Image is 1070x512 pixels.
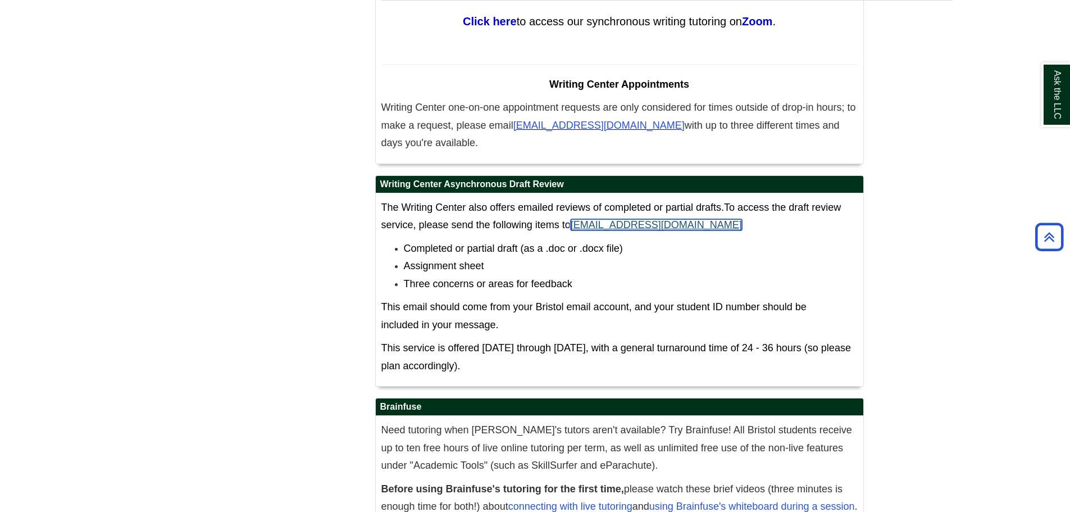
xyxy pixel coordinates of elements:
a: Back to Top [1031,229,1067,244]
span: Completed or partial draft (as a .doc or .docx file) [404,243,623,254]
a: Zoom [742,15,772,28]
span: with up to three different times and days you're available. [381,120,840,149]
span: Assignment sheet [404,260,484,271]
h2: Writing Center Asynchronous Draft Review [376,176,863,193]
span: The Writing Center also offers emailed reviews of completed or partial drafts. [381,202,725,213]
span: Three concerns or areas for feedback [404,278,572,289]
a: Click here [463,15,517,28]
span: This email should come from your Bristol email account, and your student ID number should be incl... [381,301,807,330]
span: . [772,15,776,28]
a: [EMAIL_ADDRESS][DOMAIN_NAME] [513,121,685,130]
span: This service is offered [DATE] through [DATE], with a general turnaround time of 24 - 36 hours (s... [381,342,851,371]
a: connecting with live tutoring [508,501,632,512]
span: Need tutoring when [PERSON_NAME]'s tutors aren't available? Try Brainfuse! All Bristol students r... [381,424,852,471]
strong: Before using Brainfuse's tutoring for the first time, [381,483,624,495]
a: using Brainfuse's whiteboard during a session [649,501,855,512]
span: Writing Center Appointments [549,79,689,90]
span: Writing Center one-on-one appointment requests are only considered for times outside of drop-in h... [381,102,856,131]
a: [EMAIL_ADDRESS][DOMAIN_NAME] [571,219,742,230]
span: [EMAIL_ADDRESS][DOMAIN_NAME] [513,120,685,131]
h2: Brainfuse [376,398,863,416]
span: to access our synchronous writing tutoring on [517,15,742,28]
